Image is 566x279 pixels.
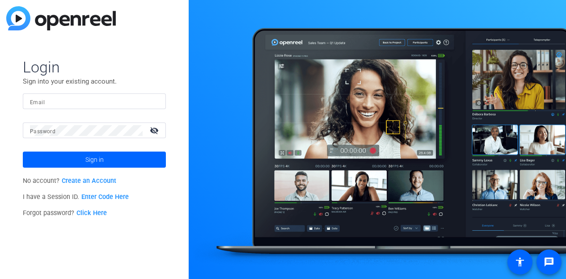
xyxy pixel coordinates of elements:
p: Sign into your existing account. [23,76,166,86]
button: Sign in [23,152,166,168]
span: Sign in [85,148,104,171]
span: Login [23,58,166,76]
span: Forgot password? [23,209,107,217]
a: Create an Account [62,177,116,185]
a: Click Here [76,209,107,217]
a: Enter Code Here [81,193,129,201]
mat-label: Email [30,99,45,106]
input: Enter Email Address [30,96,159,107]
span: No account? [23,177,116,185]
mat-icon: message [544,257,554,267]
mat-icon: visibility_off [144,124,166,137]
span: I have a Session ID. [23,193,129,201]
img: blue-gradient.svg [6,6,116,30]
mat-icon: accessibility [515,257,525,267]
mat-label: Password [30,128,55,135]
